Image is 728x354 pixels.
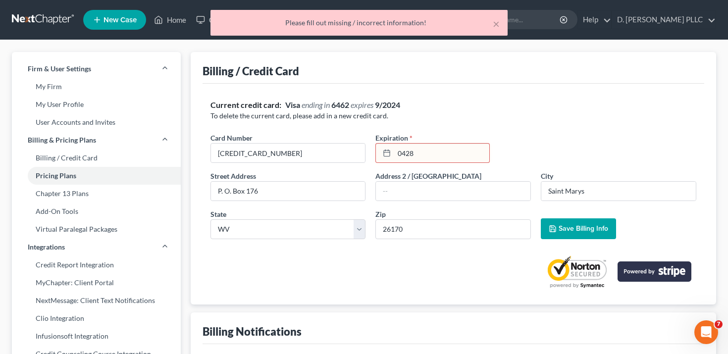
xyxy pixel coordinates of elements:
span: Card Number [210,134,253,142]
img: stripe-logo-2a7f7e6ca78b8645494d24e0ce0d7884cb2b23f96b22fa3b73b5b9e177486001.png [618,261,691,282]
button: × [493,18,500,30]
span: 7 [715,320,723,328]
a: Credit Report Integration [12,256,181,274]
span: ending in [302,100,330,109]
div: Billing / Credit Card [203,64,299,78]
a: User Accounts and Invites [12,113,181,131]
a: My User Profile [12,96,181,113]
strong: Current credit card: [210,100,281,109]
a: Clio Integration [12,309,181,327]
button: Save Billing Info [541,218,616,239]
input: XXXXX [375,219,531,239]
span: Integrations [28,242,65,252]
img: Powered by Symantec [544,255,610,289]
strong: Visa [285,100,300,109]
input: Enter city [541,182,696,201]
div: Please fill out missing / incorrect information! [218,18,500,28]
a: Billing / Credit Card [12,149,181,167]
input: Enter street address [211,182,365,201]
span: Expiration [375,134,408,142]
span: Address 2 / [GEOGRAPHIC_DATA] [375,172,481,180]
input: -- [376,182,530,201]
iframe: Intercom live chat [694,320,718,344]
input: MM/YYYY [394,144,489,162]
p: To delete the current card, please add in a new credit card. [210,111,697,121]
span: Firm & User Settings [28,64,91,74]
a: Firm & User Settings [12,60,181,78]
span: Save Billing Info [559,224,608,233]
span: Billing & Pricing Plans [28,135,96,145]
div: Billing Notifications [203,324,302,339]
strong: 9/2024 [375,100,400,109]
a: NextMessage: Client Text Notifications [12,292,181,309]
a: Pricing Plans [12,167,181,185]
a: Billing & Pricing Plans [12,131,181,149]
span: Zip [375,210,386,218]
a: Integrations [12,238,181,256]
a: Add-On Tools [12,202,181,220]
input: ●●●● ●●●● ●●●● ●●●● [211,144,365,162]
a: Norton Secured privacy certification [544,255,610,289]
strong: 6462 [331,100,349,109]
span: expires [351,100,373,109]
a: Chapter 13 Plans [12,185,181,202]
span: State [210,210,226,218]
a: Virtual Paralegal Packages [12,220,181,238]
span: Street Address [210,172,256,180]
a: Infusionsoft Integration [12,327,181,345]
a: MyChapter: Client Portal [12,274,181,292]
a: My Firm [12,78,181,96]
span: City [541,172,553,180]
